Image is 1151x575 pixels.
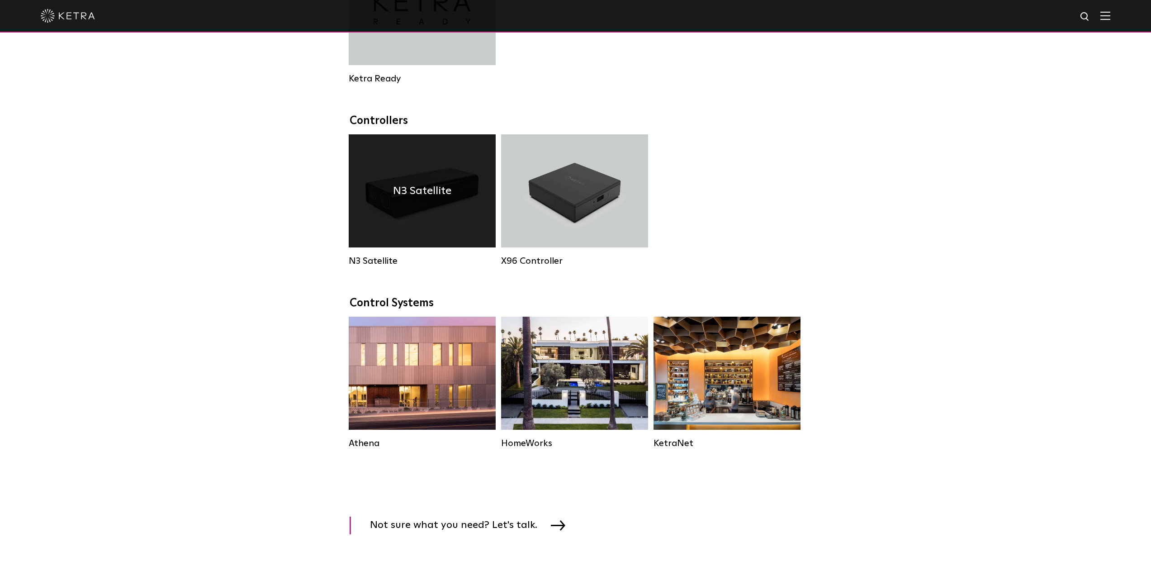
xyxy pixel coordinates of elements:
span: Not sure what you need? Let's talk. [370,517,551,534]
div: Athena [349,438,496,449]
div: KetraNet [654,438,800,449]
h4: N3 Satellite [393,182,451,200]
div: X96 Controller [501,256,648,266]
img: Hamburger%20Nav.svg [1100,11,1110,20]
div: Control Systems [350,297,802,310]
a: Athena Commercial Solution [349,317,496,449]
div: HomeWorks [501,438,648,449]
img: search icon [1080,11,1091,23]
div: N3 Satellite [349,256,496,266]
a: KetraNet Legacy System [654,317,800,449]
div: Controllers [350,114,802,128]
a: HomeWorks Residential Solution [501,317,648,449]
a: X96 Controller X96 Controller [501,134,648,266]
div: Ketra Ready [349,73,496,84]
img: ketra-logo-2019-white [41,9,95,23]
a: N3 Satellite N3 Satellite [349,134,496,266]
a: Not sure what you need? Let's talk. [350,517,577,534]
img: arrow [551,520,565,530]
